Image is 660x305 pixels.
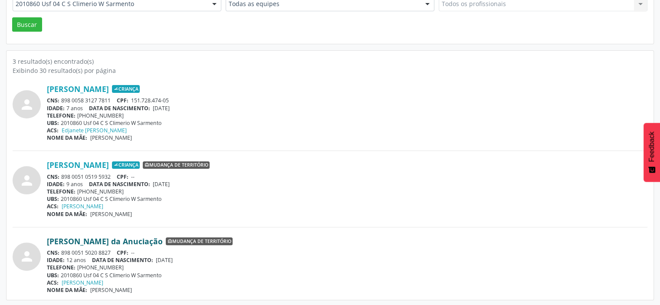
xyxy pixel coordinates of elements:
[112,85,140,93] span: Criança
[47,160,109,170] a: [PERSON_NAME]
[47,97,647,104] div: 898 0058 3127 7811
[19,173,35,188] i: person
[47,84,109,94] a: [PERSON_NAME]
[47,105,65,112] span: IDADE:
[13,66,647,75] div: Exibindo 30 resultado(s) por página
[92,256,153,264] span: DATA DE NASCIMENTO:
[47,97,59,104] span: CNS:
[47,279,59,286] span: ACS:
[62,279,103,286] a: [PERSON_NAME]
[131,97,169,104] span: 151.728.474-05
[644,123,660,182] button: Feedback - Mostrar pesquisa
[47,112,76,119] span: TELEFONE:
[47,236,163,246] a: [PERSON_NAME] da Anuciação
[47,264,647,271] div: [PHONE_NUMBER]
[19,249,35,264] i: person
[47,173,59,180] span: CNS:
[62,127,127,134] a: Edjanete [PERSON_NAME]
[153,105,170,112] span: [DATE]
[117,249,128,256] span: CPF:
[131,173,135,180] span: --
[47,272,59,279] span: UBS:
[47,134,87,141] span: NOME DA MÃE:
[47,173,647,180] div: 898 0051 0519 5932
[47,272,647,279] div: 2010860 Usf 04 C S Climerio W Sarmento
[47,249,59,256] span: CNS:
[47,127,59,134] span: ACS:
[131,249,135,256] span: --
[47,195,647,203] div: 2010860 Usf 04 C S Climerio W Sarmento
[156,256,173,264] span: [DATE]
[90,134,132,141] span: [PERSON_NAME]
[47,203,59,210] span: ACS:
[19,97,35,112] i: person
[12,17,42,32] button: Buscar
[47,256,65,264] span: IDADE:
[47,119,59,127] span: UBS:
[47,119,647,127] div: 2010860 Usf 04 C S Climerio W Sarmento
[47,256,647,264] div: 12 anos
[112,161,140,169] span: Criança
[143,161,210,169] span: Mudança de território
[47,112,647,119] div: [PHONE_NUMBER]
[117,173,128,180] span: CPF:
[47,210,87,218] span: NOME DA MÃE:
[47,286,87,294] span: NOME DA MÃE:
[90,286,132,294] span: [PERSON_NAME]
[89,180,150,188] span: DATA DE NASCIMENTO:
[47,188,647,195] div: [PHONE_NUMBER]
[153,180,170,188] span: [DATE]
[47,180,647,188] div: 9 anos
[47,195,59,203] span: UBS:
[648,131,656,162] span: Feedback
[62,203,103,210] a: [PERSON_NAME]
[90,210,132,218] span: [PERSON_NAME]
[47,105,647,112] div: 7 anos
[13,57,647,66] div: 3 resultado(s) encontrado(s)
[89,105,150,112] span: DATA DE NASCIMENTO:
[47,249,647,256] div: 898 0051 5020 8827
[47,180,65,188] span: IDADE:
[117,97,128,104] span: CPF:
[47,188,76,195] span: TELEFONE:
[166,237,233,245] span: Mudança de território
[47,264,76,271] span: TELEFONE:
